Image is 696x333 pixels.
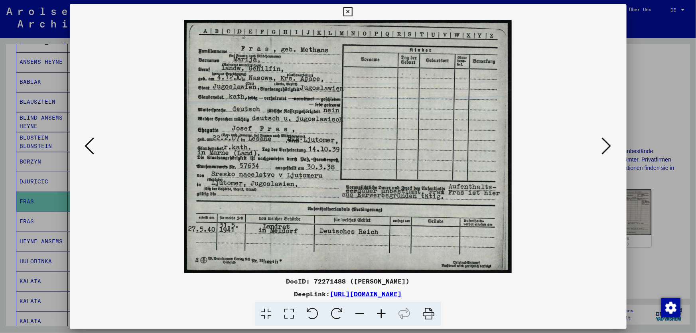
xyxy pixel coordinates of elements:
div: Zustimmung ändern [661,298,680,317]
div: DeepLink: [70,289,627,299]
img: Zustimmung ändern [661,298,680,317]
div: DocID: 72271488 ([PERSON_NAME]) [70,276,627,286]
img: 001.jpg [97,20,599,273]
a: [URL][DOMAIN_NAME] [330,290,402,298]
